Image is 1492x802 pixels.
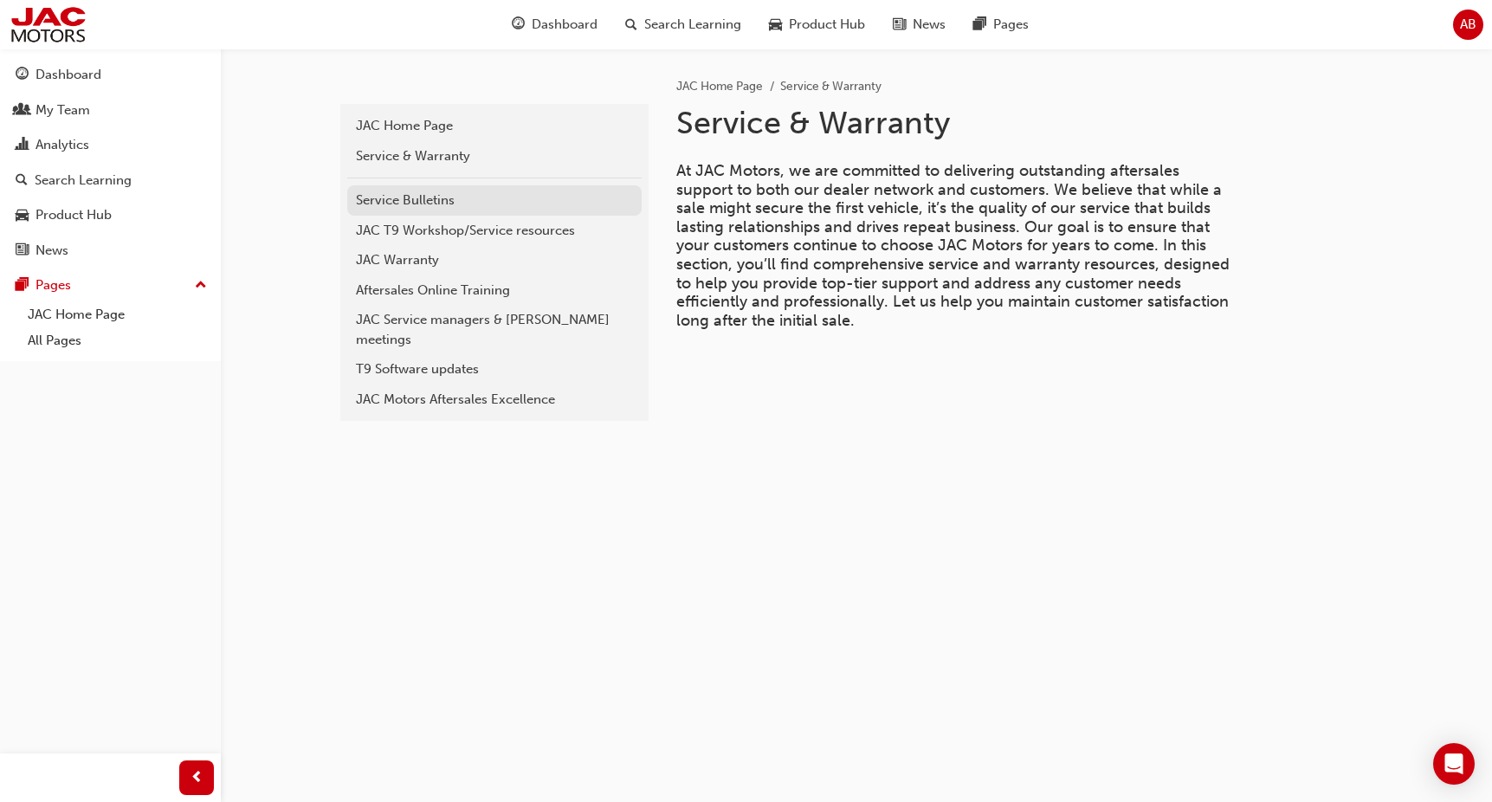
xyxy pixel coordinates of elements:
[36,100,90,120] div: My Team
[993,15,1029,35] span: Pages
[347,385,642,415] a: JAC Motors Aftersales Excellence
[644,15,741,35] span: Search Learning
[512,14,525,36] span: guage-icon
[959,7,1043,42] a: pages-iconPages
[913,15,946,35] span: News
[347,354,642,385] a: T9 Software updates
[36,205,112,225] div: Product Hub
[16,278,29,294] span: pages-icon
[347,245,642,275] a: JAC Warranty
[356,146,633,166] div: Service & Warranty
[356,390,633,410] div: JAC Motors Aftersales Excellence
[7,94,214,126] a: My Team
[611,7,755,42] a: search-iconSearch Learning
[879,7,959,42] a: news-iconNews
[356,359,633,379] div: T9 Software updates
[21,327,214,354] a: All Pages
[347,141,642,171] a: Service & Warranty
[356,310,633,349] div: JAC Service managers & [PERSON_NAME] meetings
[16,208,29,223] span: car-icon
[1453,10,1483,40] button: AB
[35,171,132,191] div: Search Learning
[21,301,214,328] a: JAC Home Page
[356,250,633,270] div: JAC Warranty
[9,5,87,44] img: jac-portal
[356,281,633,301] div: Aftersales Online Training
[780,77,882,97] li: Service & Warranty
[347,275,642,306] a: Aftersales Online Training
[7,59,214,91] a: Dashboard
[356,191,633,210] div: Service Bulletins
[347,111,642,141] a: JAC Home Page
[7,199,214,231] a: Product Hub
[356,221,633,241] div: JAC T9 Workshop/Service resources
[16,173,28,189] span: search-icon
[532,15,597,35] span: Dashboard
[16,243,29,259] span: news-icon
[347,216,642,246] a: JAC T9 Workshop/Service resources
[16,103,29,119] span: people-icon
[1460,15,1476,35] span: AB
[7,129,214,161] a: Analytics
[7,235,214,267] a: News
[625,14,637,36] span: search-icon
[1433,743,1475,785] div: Open Intercom Messenger
[36,65,101,85] div: Dashboard
[789,15,865,35] span: Product Hub
[16,138,29,153] span: chart-icon
[191,767,203,789] span: prev-icon
[36,241,68,261] div: News
[755,7,879,42] a: car-iconProduct Hub
[347,305,642,354] a: JAC Service managers & [PERSON_NAME] meetings
[973,14,986,36] span: pages-icon
[347,185,642,216] a: Service Bulletins
[7,165,214,197] a: Search Learning
[676,79,763,94] a: JAC Home Page
[356,116,633,136] div: JAC Home Page
[676,161,1234,330] span: At JAC Motors, we are committed to delivering outstanding aftersales support to both our dealer n...
[498,7,611,42] a: guage-iconDashboard
[16,68,29,83] span: guage-icon
[7,55,214,269] button: DashboardMy TeamAnalyticsSearch LearningProduct HubNews
[36,275,71,295] div: Pages
[676,104,1244,142] h1: Service & Warranty
[7,269,214,301] button: Pages
[769,14,782,36] span: car-icon
[36,135,89,155] div: Analytics
[893,14,906,36] span: news-icon
[195,275,207,297] span: up-icon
